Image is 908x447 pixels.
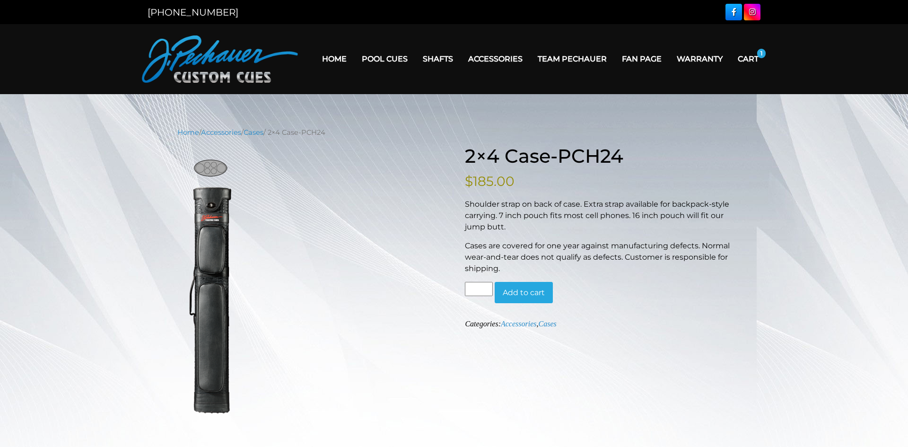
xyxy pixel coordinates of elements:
h1: 2×4 Case-PCH24 [465,145,731,167]
a: Cart [730,47,766,71]
a: Cases [244,128,263,137]
p: Cases are covered for one year against manufacturing defects. Normal wear-and-tear does not quali... [465,240,731,274]
a: Warranty [669,47,730,71]
a: Shafts [415,47,461,71]
nav: Breadcrumb [177,127,731,138]
bdi: 185.00 [465,173,515,189]
p: Shoulder strap on back of case. Extra strap available for backpack-style carrying. 7 inch pouch f... [465,199,731,233]
span: $ [465,173,473,189]
a: Fan Page [614,47,669,71]
img: Pechauer Custom Cues [142,35,298,83]
a: Accessories [461,47,530,71]
a: Home [314,47,354,71]
span: Categories: , [465,320,556,328]
a: Accessories [201,128,241,137]
button: Add to cart [495,282,553,304]
input: Product quantity [465,282,492,296]
a: Accessories [501,320,537,328]
img: 2x4Horizontal-1010x168.png [177,157,244,417]
a: Team Pechauer [530,47,614,71]
a: Pool Cues [354,47,415,71]
a: [PHONE_NUMBER] [148,7,238,18]
a: Home [177,128,199,137]
a: Cases [538,320,556,328]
